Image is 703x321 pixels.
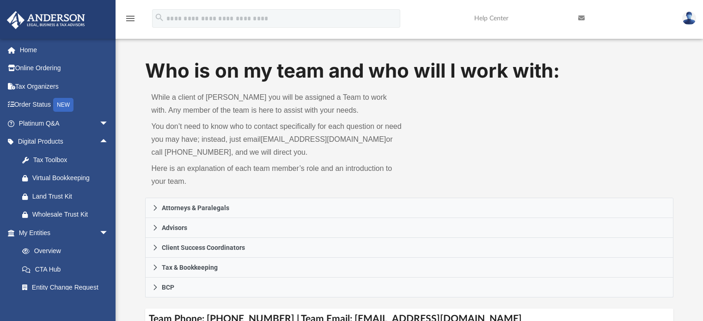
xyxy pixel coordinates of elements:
[13,260,122,279] a: CTA Hub
[32,154,111,166] div: Tax Toolbox
[6,133,122,151] a: Digital Productsarrow_drop_up
[261,135,386,143] a: [EMAIL_ADDRESS][DOMAIN_NAME]
[13,242,122,260] a: Overview
[6,224,122,242] a: My Entitiesarrow_drop_down
[4,11,88,29] img: Anderson Advisors Platinum Portal
[145,278,674,297] a: BCP
[154,12,165,23] i: search
[145,198,674,218] a: Attorneys & Paralegals
[145,238,674,258] a: Client Success Coordinators
[6,96,122,115] a: Order StatusNEW
[152,120,403,159] p: You don’t need to know who to contact specifically for each question or need you may have; instea...
[13,169,122,188] a: Virtual Bookkeeping
[32,209,111,220] div: Wholesale Trust Kit
[32,172,111,184] div: Virtual Bookkeeping
[6,77,122,96] a: Tax Organizers
[99,224,118,242] span: arrow_drop_down
[13,206,122,224] a: Wholesale Trust Kit
[13,187,122,206] a: Land Trust Kit
[145,57,674,85] h1: Who is on my team and who will I work with:
[682,12,696,25] img: User Pic
[145,218,674,238] a: Advisors
[13,151,122,169] a: Tax Toolbox
[53,98,73,112] div: NEW
[125,13,136,24] i: menu
[125,18,136,24] a: menu
[13,279,122,297] a: Entity Change Request
[152,162,403,188] p: Here is an explanation of each team member’s role and an introduction to your team.
[6,114,122,133] a: Platinum Q&Aarrow_drop_down
[162,284,174,291] span: BCP
[6,41,122,59] a: Home
[162,205,229,211] span: Attorneys & Paralegals
[145,258,674,278] a: Tax & Bookkeeping
[6,59,122,78] a: Online Ordering
[99,133,118,151] span: arrow_drop_up
[32,191,111,202] div: Land Trust Kit
[99,114,118,133] span: arrow_drop_down
[162,224,187,231] span: Advisors
[162,244,245,251] span: Client Success Coordinators
[162,264,218,271] span: Tax & Bookkeeping
[152,91,403,117] p: While a client of [PERSON_NAME] you will be assigned a Team to work with. Any member of the team ...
